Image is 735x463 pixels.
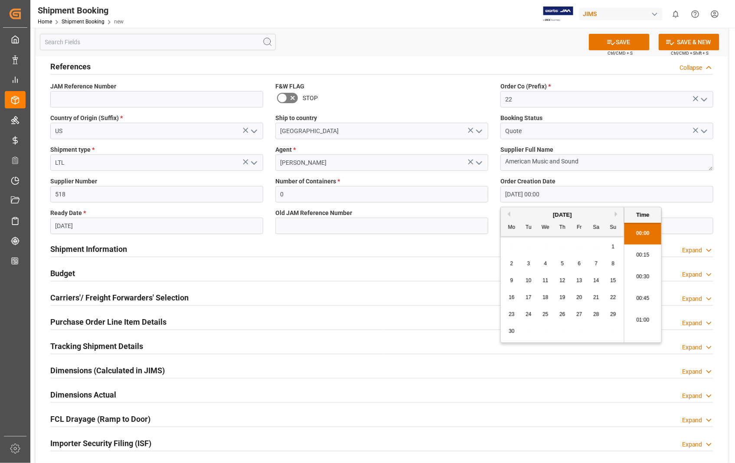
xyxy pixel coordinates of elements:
div: Choose Tuesday, June 24th, 2025 [523,309,534,320]
input: Search Fields [40,34,276,50]
div: Mo [506,222,517,233]
span: 5 [561,261,564,267]
div: We [540,222,551,233]
h2: Shipment Information [50,243,127,255]
div: Choose Saturday, June 21st, 2025 [591,292,602,303]
button: open menu [472,156,485,170]
span: Ship to country [275,114,317,123]
h2: Dimensions (Calculated in JIMS) [50,365,165,376]
div: JIMS [579,8,663,20]
input: DD-MM-YYYY HH:MM [500,186,713,202]
div: Time [627,211,659,219]
div: Expand [682,416,702,425]
span: JAM Reference Number [50,82,116,91]
div: Choose Thursday, June 26th, 2025 [557,309,568,320]
button: open menu [697,124,710,138]
a: Shipment Booking [62,19,105,25]
h2: Carriers'/ Freight Forwarders' Selection [50,292,189,303]
textarea: American Music and Sound [500,154,713,171]
div: Choose Sunday, June 29th, 2025 [608,309,619,320]
button: open menu [247,124,260,138]
div: month 2025-06 [503,238,622,340]
li: 00:45 [624,288,661,310]
span: Ctrl/CMD + S [608,50,633,56]
h2: Purchase Order Line Item Details [50,316,167,328]
span: Supplier Number [50,177,97,186]
button: Help Center [686,4,705,24]
span: 2 [510,261,513,267]
span: 13 [576,277,582,284]
span: 25 [542,311,548,317]
span: Supplier Full Name [500,145,553,154]
div: Choose Monday, June 16th, 2025 [506,292,517,303]
div: Expand [682,246,702,255]
div: Choose Wednesday, June 4th, 2025 [540,258,551,269]
h2: Importer Security Filing (ISF) [50,437,151,449]
div: Expand [682,270,702,279]
h2: References [50,61,91,72]
span: Order Co (Prefix) [500,82,551,91]
div: [DATE] [501,211,624,219]
div: Expand [682,391,702,401]
div: Choose Tuesday, June 3rd, 2025 [523,258,534,269]
span: 1 [612,244,615,250]
div: Choose Monday, June 2nd, 2025 [506,258,517,269]
li: 00:00 [624,223,661,245]
div: Collapse [679,63,702,72]
span: Order Creation Date [500,177,555,186]
a: Home [38,19,52,25]
img: Exertis%20JAM%20-%20Email%20Logo.jpg_1722504956.jpg [543,7,573,22]
h2: Budget [50,267,75,279]
div: Choose Sunday, June 15th, 2025 [608,275,619,286]
div: Sa [591,222,602,233]
div: Expand [682,440,702,449]
span: 11 [542,277,548,284]
div: Expand [682,343,702,352]
span: Number of Containers [275,177,340,186]
div: Choose Monday, June 23rd, 2025 [506,309,517,320]
span: Ready Date [50,209,86,218]
div: Choose Sunday, June 8th, 2025 [608,258,619,269]
div: Choose Wednesday, June 11th, 2025 [540,275,551,286]
span: Shipment type [50,145,95,154]
div: Choose Friday, June 6th, 2025 [574,258,585,269]
li: 00:15 [624,245,661,266]
div: Tu [523,222,534,233]
button: SAVE [589,34,650,50]
button: show 0 new notifications [666,4,686,24]
div: Choose Tuesday, June 17th, 2025 [523,292,534,303]
div: Choose Thursday, June 12th, 2025 [557,275,568,286]
div: Choose Sunday, June 1st, 2025 [608,241,619,252]
div: Choose Friday, June 13th, 2025 [574,275,585,286]
span: Country of Origin (Suffix) [50,114,123,123]
div: Choose Thursday, June 5th, 2025 [557,258,568,269]
span: 9 [510,277,513,284]
input: Type to search/select [50,123,263,139]
div: Choose Monday, June 9th, 2025 [506,275,517,286]
div: Choose Saturday, June 14th, 2025 [591,275,602,286]
li: 00:30 [624,266,661,288]
span: 4 [544,261,547,267]
input: DD-MM-YYYY [50,218,263,234]
span: 15 [610,277,616,284]
span: 6 [578,261,581,267]
div: Expand [682,319,702,328]
div: Choose Thursday, June 19th, 2025 [557,292,568,303]
div: Choose Saturday, June 7th, 2025 [591,258,602,269]
div: Choose Saturday, June 28th, 2025 [591,309,602,320]
span: 19 [559,294,565,300]
button: open menu [247,156,260,170]
div: Fr [574,222,585,233]
span: Ctrl/CMD + Shift + S [671,50,709,56]
span: Agent [275,145,296,154]
span: F&W FLAG [275,82,304,91]
span: Booking Status [500,114,542,123]
span: 24 [526,311,531,317]
button: SAVE & NEW [659,34,719,50]
div: Su [608,222,619,233]
span: 14 [593,277,599,284]
span: Old JAM Reference Number [275,209,352,218]
div: Choose Friday, June 27th, 2025 [574,309,585,320]
div: Shipment Booking [38,4,124,17]
span: 10 [526,277,531,284]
